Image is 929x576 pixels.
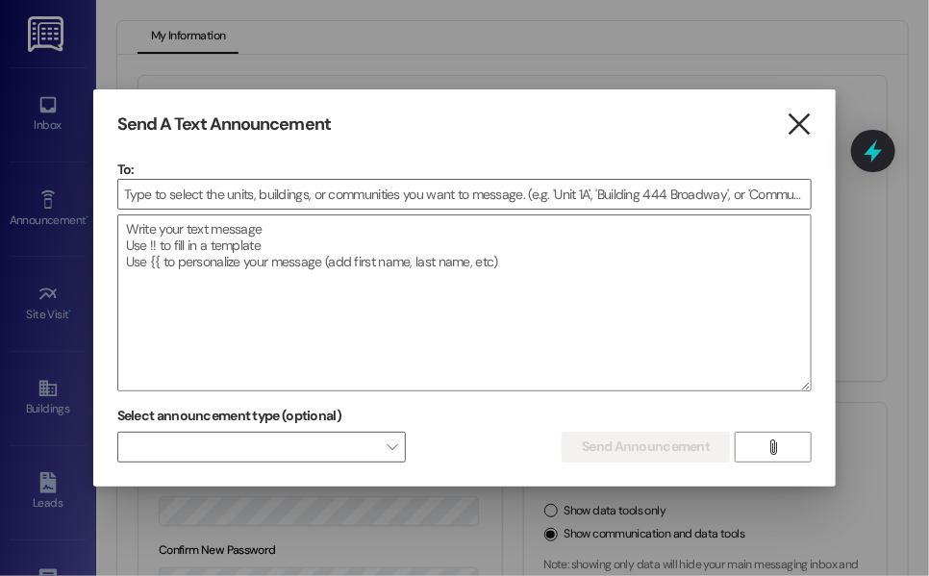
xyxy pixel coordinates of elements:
[582,437,710,457] span: Send Announcement
[787,114,813,135] i: 
[562,432,730,463] button: Send Announcement
[117,113,331,136] h3: Send A Text Announcement
[766,439,781,455] i: 
[117,160,813,179] p: To:
[118,180,812,209] input: Type to select the units, buildings, or communities you want to message. (e.g. 'Unit 1A', 'Buildi...
[117,401,342,431] label: Select announcement type (optional)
